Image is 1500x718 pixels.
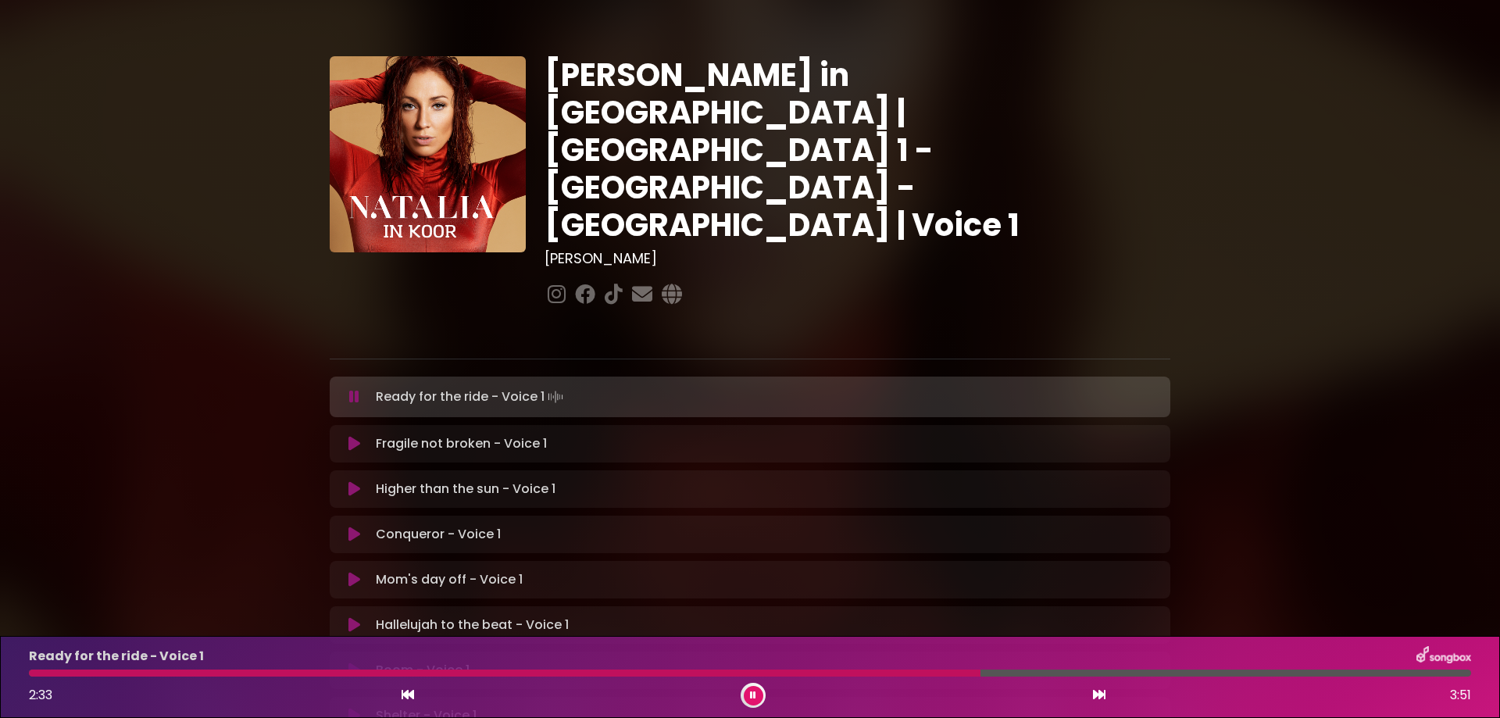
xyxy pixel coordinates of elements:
p: Conqueror - Voice 1 [376,525,501,544]
h3: [PERSON_NAME] [545,250,1170,267]
p: Ready for the ride - Voice 1 [29,647,204,666]
img: waveform4.gif [545,386,566,408]
p: Hallelujah to the beat - Voice 1 [376,616,569,634]
span: 2:33 [29,686,52,704]
p: Fragile not broken - Voice 1 [376,434,547,453]
span: 3:51 [1450,686,1471,705]
h1: [PERSON_NAME] in [GEOGRAPHIC_DATA] | [GEOGRAPHIC_DATA] 1 - [GEOGRAPHIC_DATA] - [GEOGRAPHIC_DATA] ... [545,56,1170,244]
p: Ready for the ride - Voice 1 [376,386,566,408]
p: Higher than the sun - Voice 1 [376,480,555,498]
p: Mom's day off - Voice 1 [376,570,523,589]
img: songbox-logo-white.png [1416,646,1471,666]
img: YTVS25JmS9CLUqXqkEhs [330,56,526,252]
